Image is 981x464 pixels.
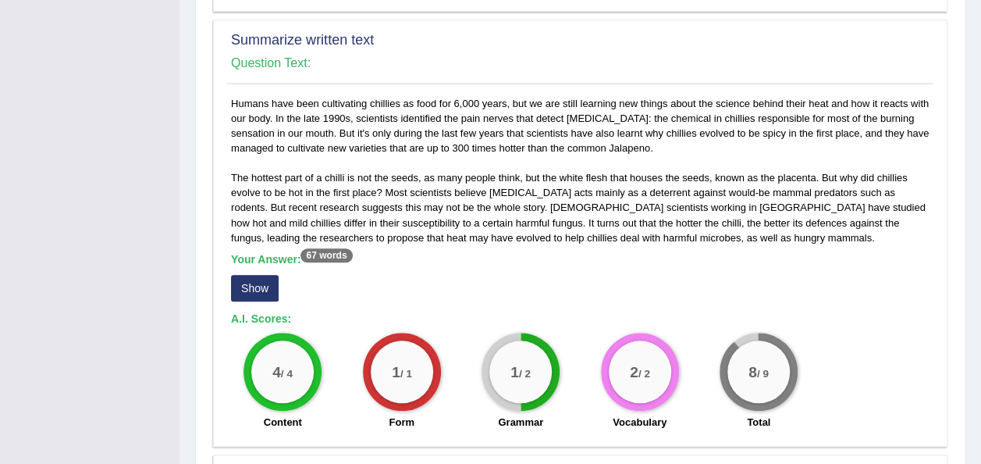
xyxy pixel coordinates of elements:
sup: 67 words [300,248,352,262]
small: / 1 [400,368,411,380]
h4: Question Text: [231,56,929,70]
big: 8 [748,363,757,380]
big: 2 [630,363,638,380]
div: Humans have been cultivating chillies as food for 6,000 years, but we are still learning new thin... [227,96,933,439]
label: Form [389,415,414,430]
b: Your Answer: [231,253,353,266]
big: 1 [510,363,519,380]
small: / 9 [757,368,769,380]
label: Total [747,415,770,430]
small: / 2 [519,368,531,380]
b: A.I. Scores: [231,312,291,325]
label: Vocabulary [613,415,666,430]
button: Show [231,275,279,302]
label: Content [264,415,302,430]
small: / 2 [638,368,649,380]
h2: Summarize written text [231,33,929,48]
label: Grammar [498,415,543,430]
big: 1 [392,363,400,380]
big: 4 [272,363,281,380]
small: / 4 [281,368,293,380]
